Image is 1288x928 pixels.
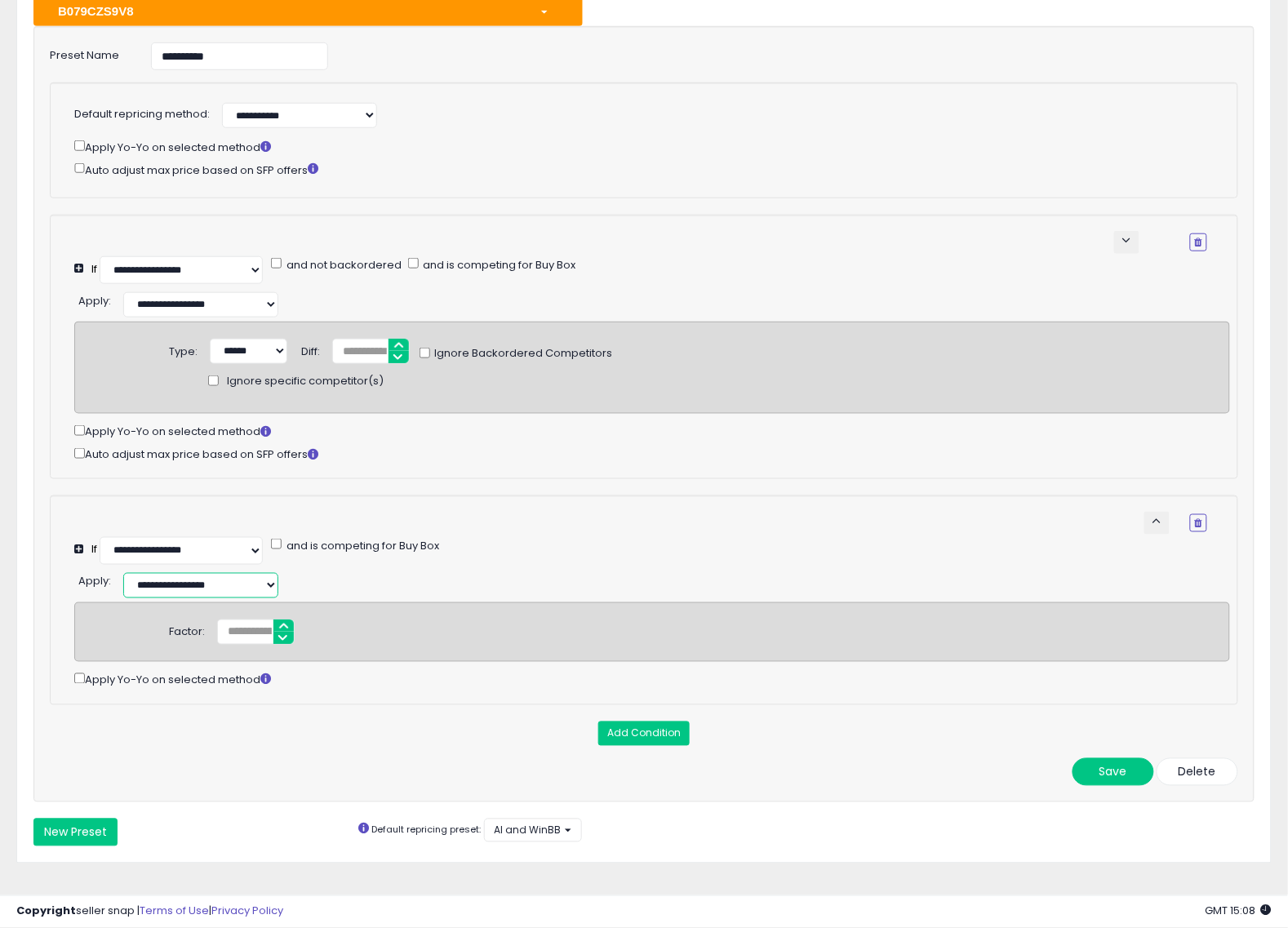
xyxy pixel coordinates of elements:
span: Apply [78,574,109,589]
div: Apply Yo-Yo on selected method [74,137,1207,155]
button: Delete [1157,758,1238,786]
div: Diff: [301,339,320,360]
span: and is competing for Buy Box [284,538,439,553]
span: Ignore Backordered Competitors [430,346,612,362]
button: Save [1073,758,1154,786]
label: Preset Name [38,42,139,64]
div: : [78,288,111,309]
span: keyboard_arrow_down [1119,233,1135,248]
i: Remove Condition [1195,238,1202,247]
div: Apply Yo-Yo on selected method [74,670,1230,688]
div: Auto adjust max price based on SFP offers [74,445,1230,463]
div: : [78,569,111,590]
span: and not backordered [284,257,402,273]
div: Auto adjust max price based on SFP offers [74,160,1207,178]
button: Add Condition [598,722,690,746]
button: keyboard_arrow_up [1144,512,1170,535]
small: Default repricing preset: [372,824,482,837]
div: seller snap | | [16,904,283,920]
div: Apply Yo-Yo on selected method [74,422,1230,440]
button: New Preset [33,819,118,846]
span: 2025-10-10 15:08 GMT [1206,904,1272,919]
span: and is competing for Buy Box [421,257,576,273]
strong: Copyright [16,904,76,919]
span: AI and WinBB [495,824,562,837]
span: keyboard_arrow_up [1149,513,1165,529]
span: Apply [78,293,109,309]
label: Default repricing method: [74,107,210,122]
button: AI and WinBB [484,819,582,842]
div: Type: [169,339,198,360]
button: keyboard_arrow_down [1114,231,1139,254]
a: Terms of Use [140,904,209,919]
i: Remove Condition [1195,518,1202,528]
span: Ignore specific competitor(s) [227,374,384,389]
div: B079CZS9V8 [46,2,527,20]
a: Privacy Policy [211,904,283,919]
div: Factor: [169,619,205,641]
